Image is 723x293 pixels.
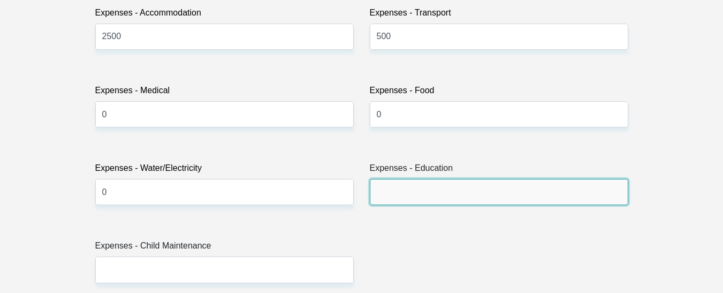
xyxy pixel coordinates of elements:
[95,257,354,283] input: Expenses - Child Maintenance
[370,6,628,24] label: Expenses - Transport
[370,162,628,179] label: Expenses - Education
[95,6,354,24] label: Expenses - Accommodation
[95,162,354,179] label: Expenses - Water/Electricity
[95,179,354,205] input: Expenses - Water/Electricity
[95,239,354,257] label: Expenses - Child Maintenance
[95,101,354,127] input: Expenses - Medical
[95,84,354,101] label: Expenses - Medical
[370,84,628,101] label: Expenses - Food
[370,24,628,50] input: Expenses - Transport
[95,24,354,50] input: Expenses - Accommodation
[370,179,628,205] input: Expenses - Education
[370,101,628,127] input: Expenses - Food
